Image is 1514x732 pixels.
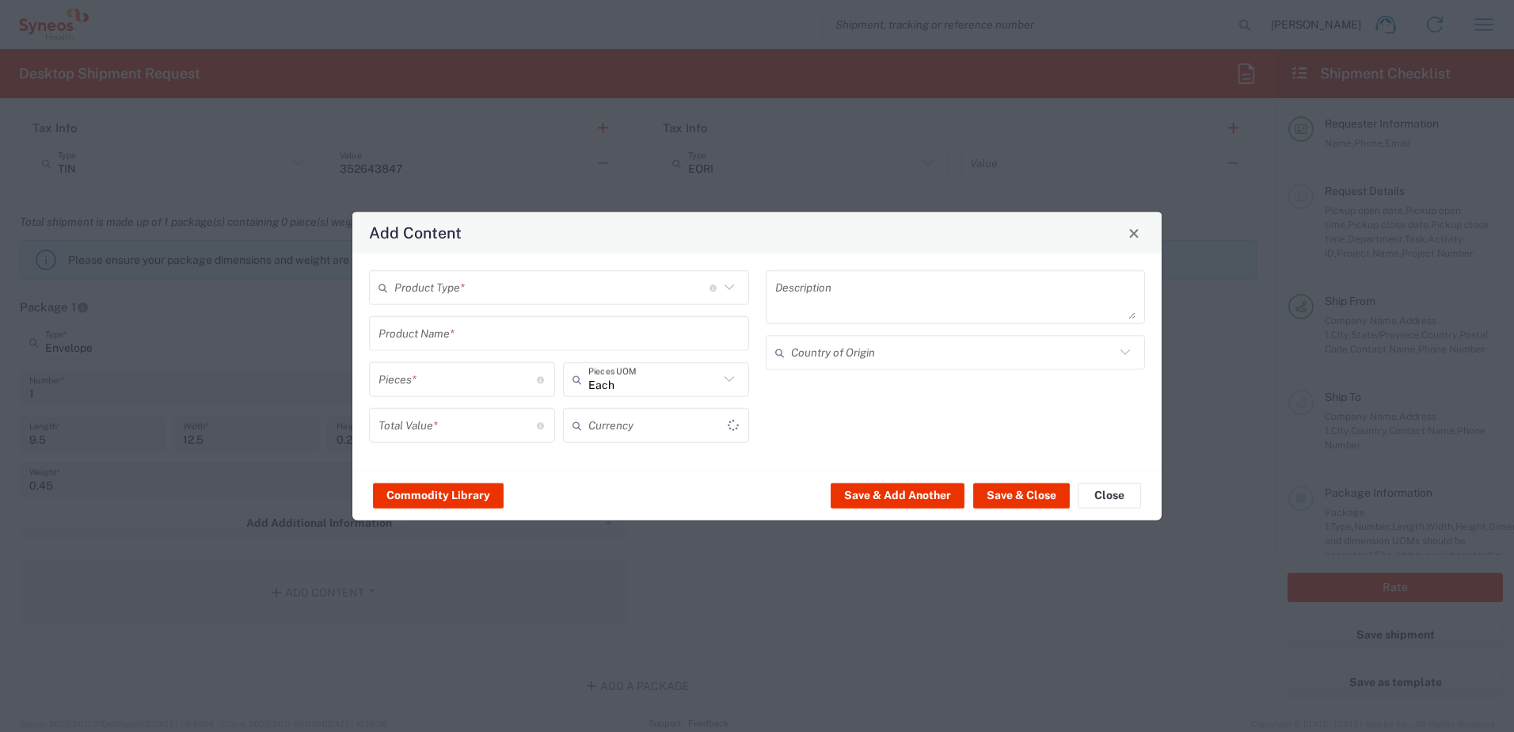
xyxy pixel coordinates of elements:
button: Save & Add Another [831,482,964,508]
button: Commodity Library [373,482,504,508]
button: Save & Close [973,482,1070,508]
button: Close [1078,482,1141,508]
h4: Add Content [369,221,462,244]
button: Close [1123,222,1145,244]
